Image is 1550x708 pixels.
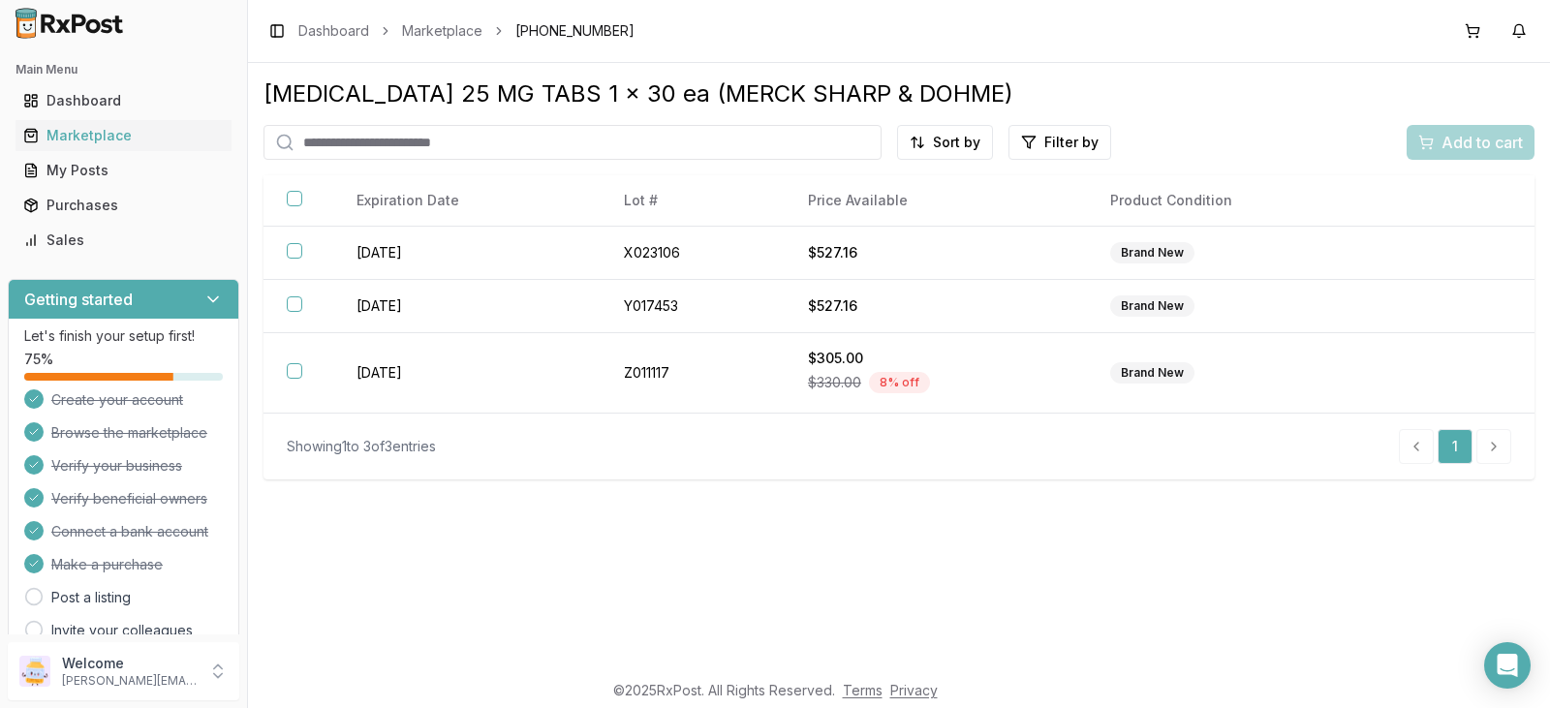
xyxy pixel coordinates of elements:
[808,373,861,392] span: $330.00
[808,349,1064,368] div: $305.00
[15,118,232,153] a: Marketplace
[8,120,239,151] button: Marketplace
[287,437,436,456] div: Showing 1 to 3 of 3 entries
[402,21,482,41] a: Marketplace
[1438,429,1472,464] a: 1
[23,231,224,250] div: Sales
[601,175,785,227] th: Lot #
[869,372,930,393] div: 8 % off
[51,423,207,443] span: Browse the marketplace
[298,21,369,41] a: Dashboard
[333,280,601,333] td: [DATE]
[333,175,601,227] th: Expiration Date
[51,390,183,410] span: Create your account
[601,333,785,414] td: Z011117
[601,280,785,333] td: Y017453
[8,85,239,116] button: Dashboard
[62,673,197,689] p: [PERSON_NAME][EMAIL_ADDRESS][DOMAIN_NAME]
[51,522,208,541] span: Connect a bank account
[8,190,239,221] button: Purchases
[23,161,224,180] div: My Posts
[24,288,133,311] h3: Getting started
[785,175,1087,227] th: Price Available
[51,621,193,640] a: Invite your colleagues
[23,91,224,110] div: Dashboard
[890,682,938,698] a: Privacy
[333,333,601,414] td: [DATE]
[8,225,239,256] button: Sales
[23,196,224,215] div: Purchases
[601,227,785,280] td: X023106
[51,489,207,508] span: Verify beneficial owners
[515,21,635,41] span: [PHONE_NUMBER]
[298,21,635,41] nav: breadcrumb
[843,682,883,698] a: Terms
[933,133,980,152] span: Sort by
[62,654,197,673] p: Welcome
[808,243,1064,262] div: $527.16
[19,656,50,687] img: User avatar
[15,62,232,77] h2: Main Menu
[23,126,224,145] div: Marketplace
[51,555,163,574] span: Make a purchase
[15,188,232,223] a: Purchases
[263,78,1534,109] div: [MEDICAL_DATA] 25 MG TABS 1 x 30 ea (MERCK SHARP & DOHME)
[1110,242,1194,263] div: Brand New
[1484,642,1531,689] div: Open Intercom Messenger
[1087,175,1389,227] th: Product Condition
[51,588,131,607] a: Post a listing
[333,227,601,280] td: [DATE]
[15,83,232,118] a: Dashboard
[1110,295,1194,317] div: Brand New
[51,456,182,476] span: Verify your business
[15,153,232,188] a: My Posts
[8,155,239,186] button: My Posts
[24,326,223,346] p: Let's finish your setup first!
[1008,125,1111,160] button: Filter by
[1110,362,1194,384] div: Brand New
[15,223,232,258] a: Sales
[897,125,993,160] button: Sort by
[808,296,1064,316] div: $527.16
[1399,429,1511,464] nav: pagination
[8,8,132,39] img: RxPost Logo
[24,350,53,369] span: 75 %
[1044,133,1099,152] span: Filter by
